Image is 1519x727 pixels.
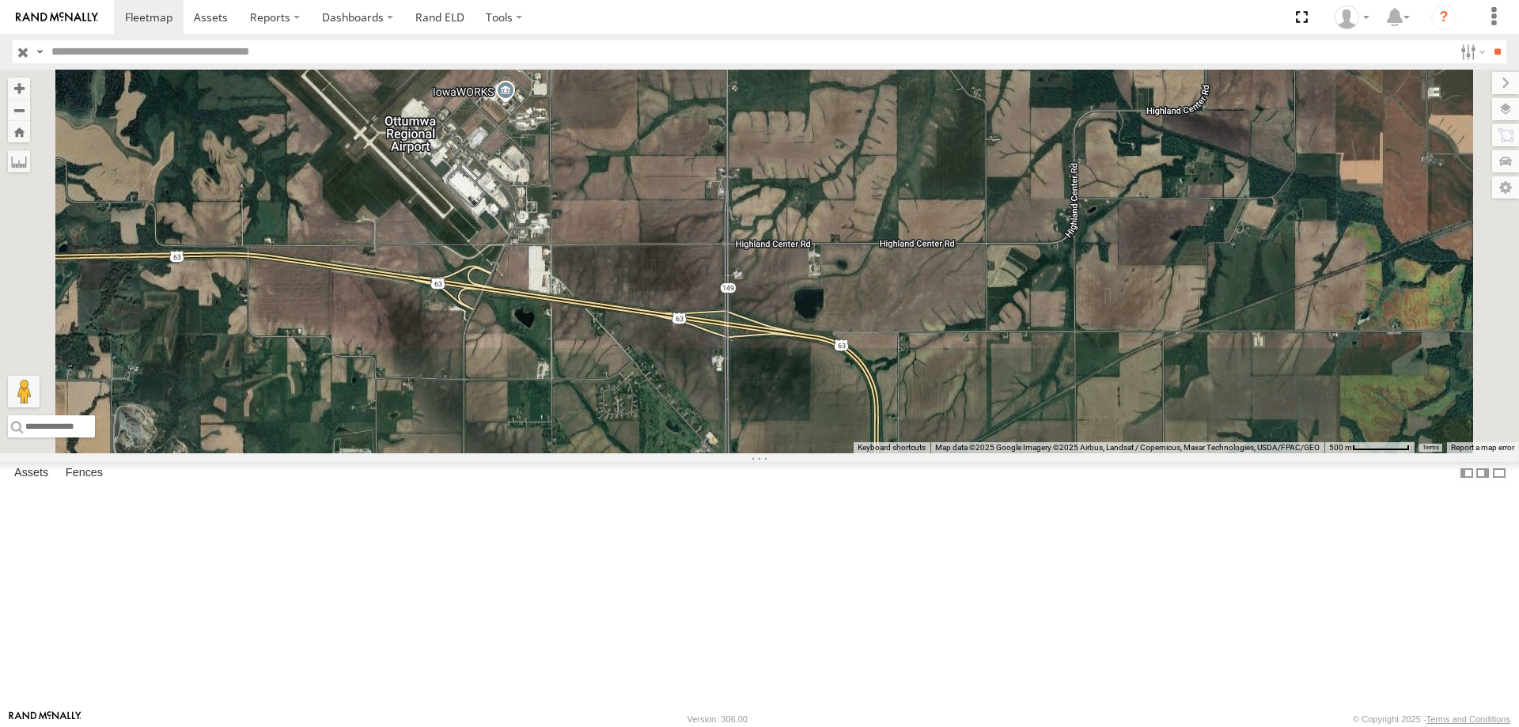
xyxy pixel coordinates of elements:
[1459,462,1475,485] label: Dock Summary Table to the Left
[33,40,46,63] label: Search Query
[58,462,111,484] label: Fences
[858,442,926,453] button: Keyboard shortcuts
[688,714,748,724] div: Version: 306.00
[6,462,56,484] label: Assets
[1353,714,1510,724] div: © Copyright 2025 -
[8,78,30,99] button: Zoom in
[1454,40,1488,63] label: Search Filter Options
[1329,443,1352,452] span: 500 m
[8,121,30,142] button: Zoom Home
[8,376,40,407] button: Drag Pegman onto the map to open Street View
[16,12,98,23] img: rand-logo.svg
[1492,176,1519,199] label: Map Settings
[1422,445,1439,451] a: Terms (opens in new tab)
[1491,462,1507,485] label: Hide Summary Table
[1475,462,1491,485] label: Dock Summary Table to the Right
[8,99,30,121] button: Zoom out
[8,150,30,172] label: Measure
[1426,714,1510,724] a: Terms and Conditions
[9,711,81,727] a: Visit our Website
[1431,5,1456,30] i: ?
[1324,442,1415,453] button: Map Scale: 500 m per 69 pixels
[1329,6,1375,29] div: Chase Tanke
[1451,443,1514,452] a: Report a map error
[935,443,1320,452] span: Map data ©2025 Google Imagery ©2025 Airbus, Landsat / Copernicus, Maxar Technologies, USDA/FPAC/GEO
